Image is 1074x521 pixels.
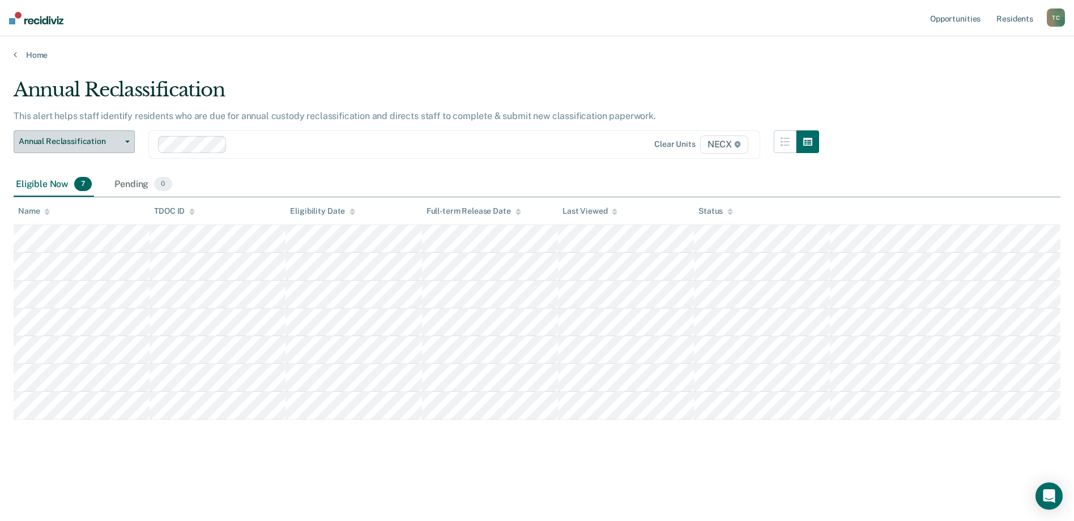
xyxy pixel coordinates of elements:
span: NECX [700,135,748,154]
div: Eligibility Date [290,206,355,216]
div: Name [18,206,50,216]
p: This alert helps staff identify residents who are due for annual custody reclassification and dir... [14,111,656,121]
div: Eligible Now7 [14,172,94,197]
div: TDOC ID [154,206,195,216]
div: T C [1047,9,1065,27]
div: Annual Reclassification [14,78,819,111]
div: Clear units [654,139,696,149]
div: Pending0 [112,172,174,197]
div: Last Viewed [562,206,617,216]
span: 0 [154,177,172,192]
button: TC [1047,9,1065,27]
div: Full-term Release Date [427,206,521,216]
button: Annual Reclassification [14,130,135,153]
span: Annual Reclassification [19,137,121,146]
a: Home [14,50,1060,60]
div: Status [698,206,733,216]
span: 7 [74,177,92,192]
img: Recidiviz [9,12,63,24]
div: Open Intercom Messenger [1035,482,1063,510]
